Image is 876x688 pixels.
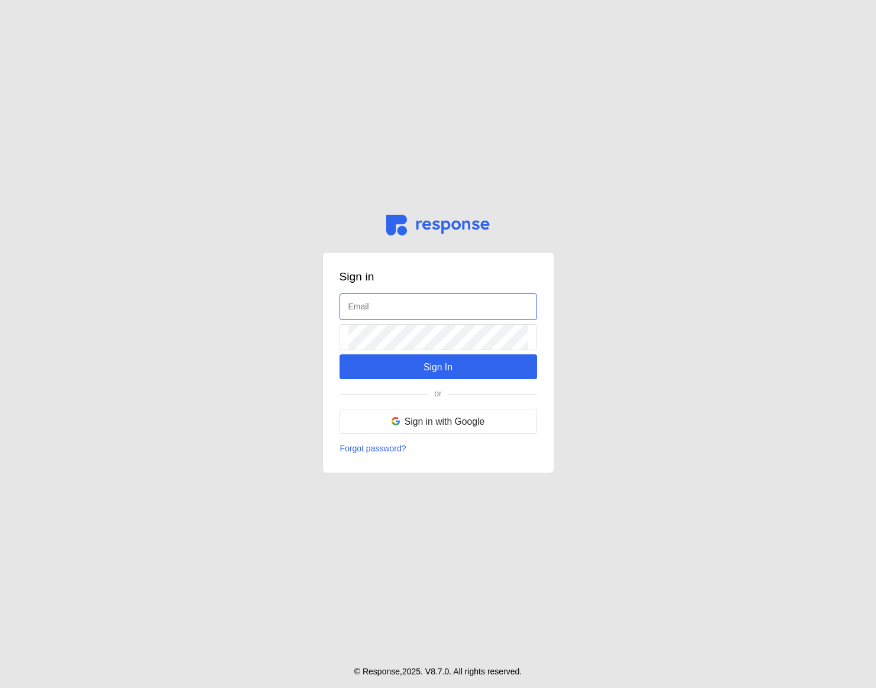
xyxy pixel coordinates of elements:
p: Sign In [424,360,452,374]
h3: Sign in [340,269,537,285]
p: Forgot password? [340,442,406,456]
p: or [434,387,441,400]
p: Sign in with Google [405,414,485,429]
p: © Response, 2025 . V 8.7.0 . All rights reserved. [354,666,522,679]
button: Sign in with Google [340,409,537,434]
img: svg%3e [392,417,400,425]
button: Forgot password? [340,442,407,456]
img: svg%3e [386,215,490,235]
button: Sign In [340,354,537,379]
input: Email [348,294,528,319]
